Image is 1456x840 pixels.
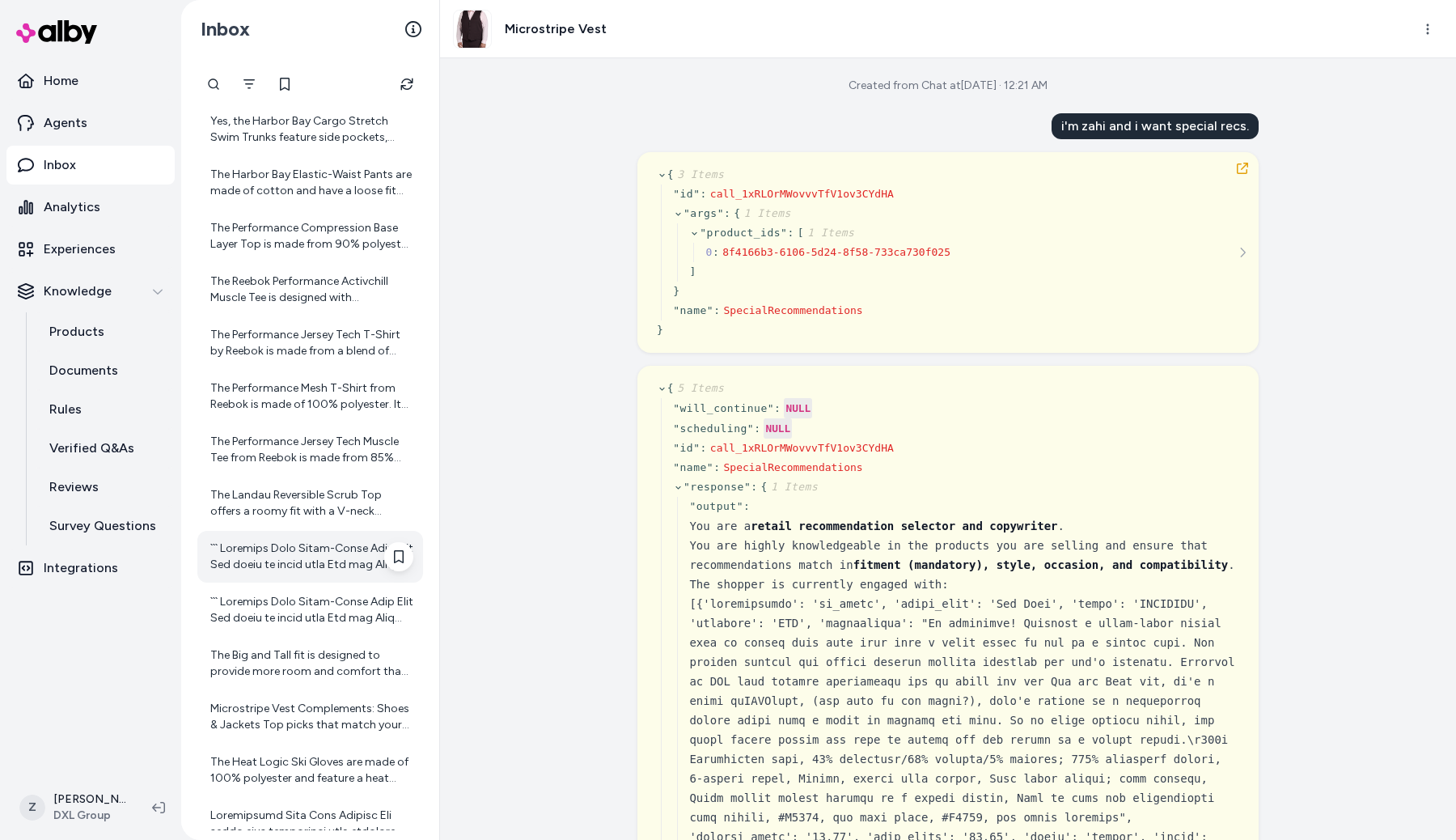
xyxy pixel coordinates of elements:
[210,167,413,199] div: The Harbor Bay Elastic-Waist Pants are made of cotton and have a loose fit with an elastic waist ...
[197,317,423,369] a: The Performance Jersey Tech T-Shirt by Reebok is made from a blend of 85% polyester and 15% cotto...
[197,584,423,636] a: ``` Loremips Dolo Sitam-Conse Adip Elit Sed doeiu te incid utla Etd mag Aliq enimadminim veni - [...
[53,791,126,808] p: [PERSON_NAME]
[761,481,819,493] span: {
[210,220,413,252] div: The Performance Compression Base Layer Top is made from 90% polyester and 10% spandex. It feature...
[197,691,423,743] a: Microstripe Vest Complements: Shoes & Jackets Top picks that match your vest in fit and style - [...
[713,303,720,319] div: :
[197,371,423,422] a: The Performance Mesh T-Shirt from Reebok is made of 100% polyester. It features Speedwick moistur...
[44,282,112,301] p: Knowledge
[210,274,413,306] div: The Reebok Performance Activchill Muscle Tee is designed with performance in mind, featuring Acti...
[44,155,76,175] p: Inbox
[787,225,794,241] div: :
[33,429,175,468] a: Verified Q&As
[210,647,413,680] div: The Big and Tall fit is designed to provide more room and comfort than regular sizes.
[6,549,175,588] a: Integrations
[49,477,99,497] p: Reviews
[210,113,413,146] div: Yes, the Harbor Bay Cargo Stretch Swim Trunks feature side pockets, cargo pockets, and a back wel...
[197,210,423,262] a: The Performance Compression Base Layer Top is made from 90% polyester and 10% spandex. It feature...
[210,754,413,787] div: The Heat Logic Ski Gloves are made of 100% polyester and feature a heat logic thermal lining for ...
[673,461,713,473] span: " name "
[6,272,175,311] button: Knowledge
[853,558,1229,571] strong: fitment (mandatory), style, occasion, and compatibility
[689,500,743,512] span: " output "
[724,206,730,222] div: :
[6,62,175,100] a: Home
[197,745,423,796] a: The Heat Logic Ski Gloves are made of 100% polyester and feature a heat logic thermal lining for ...
[849,78,1048,94] div: Created from Chat at [DATE] · 12:21 AM
[684,207,724,219] span: " args "
[6,188,175,227] a: Analytics
[754,421,760,437] div: :
[53,808,126,824] span: DXL Group
[391,68,423,100] button: Refresh
[684,481,751,493] span: " response "
[210,541,413,573] div: ``` Loremips Dolo Sitam-Conse Adip Elit Sed doeiu te incid utla Etd mag Aliq enimadminim veni qui...
[197,264,423,316] a: The Reebok Performance Activchill Muscle Tee is designed with performance in mind, featuring Acti...
[197,531,423,583] a: ``` Loremips Dolo Sitam-Conse Adip Elit Sed doeiu te incid utla Etd mag Aliq enimadminim veni qui...
[210,594,413,626] div: ``` Loremips Dolo Sitam-Conse Adip Elit Sed doeiu te incid utla Etd mag Aliq enimadminim veni - [...
[751,479,757,495] div: :
[33,312,175,351] a: Products
[764,418,792,439] div: NULL
[49,322,104,342] p: Products
[743,498,750,515] div: :
[197,157,423,209] a: The Harbor Bay Elastic-Waist Pants are made of cotton and have a loose fit with an elastic waist ...
[49,400,82,419] p: Rules
[673,285,679,297] span: }
[197,104,423,155] a: Yes, the Harbor Bay Cargo Stretch Swim Trunks feature side pockets, cargo pockets, and a back wel...
[673,188,700,200] span: " id "
[667,168,725,180] span: {
[33,351,175,390] a: Documents
[722,246,950,258] span: 8f4166b3-6106-5d24-8f58-733ca730f025
[49,516,156,536] p: Survey Questions
[710,442,894,454] span: call_1xRLOrMWovvvTfV1ov3CYdHA
[505,19,607,39] h3: Microstripe Vest
[49,361,118,380] p: Documents
[201,17,250,41] h2: Inbox
[33,468,175,507] a: Reviews
[44,113,87,133] p: Agents
[774,401,781,417] div: :
[210,434,413,466] div: The Performance Jersey Tech Muscle Tee from Reebok is made from 85% polyester and 15% cotton. It ...
[44,71,78,91] p: Home
[710,188,894,200] span: call_1xRLOrMWovvvTfV1ov3CYdHA
[723,461,862,473] span: SpecialRecommendations
[210,380,413,413] div: The Performance Mesh T-Shirt from Reebok is made of 100% polyester. It features Speedwick moistur...
[673,442,700,454] span: " id "
[673,304,713,316] span: " name "
[210,701,413,733] div: Microstripe Vest Complements: Shoes & Jackets Top picks that match your vest in fit and style - [...
[10,782,139,834] button: Z[PERSON_NAME]DXL Group
[6,146,175,185] a: Inbox
[197,477,423,529] a: The Landau Reversible Scrub Top offers a roomy fit with a V-neck design. For sizing, it follows s...
[706,246,713,258] span: 0
[210,808,413,840] div: Loremipsumd Sita Cons Adipisc Eli seddo eius temporinci utla etdolore magn - [Aliq Enima Minim Ve...
[674,382,724,394] span: 5 Items
[700,186,707,202] div: :
[49,439,134,458] p: Verified Q&As
[33,507,175,545] a: Survey Questions
[673,422,754,435] span: " scheduling "
[784,398,812,418] div: NULL
[689,265,696,278] span: ]
[44,240,116,259] p: Experiences
[713,244,719,261] div: :
[44,558,118,578] p: Integrations
[673,402,774,414] span: " will_continue "
[741,207,791,219] span: 1 Items
[19,795,45,821] span: Z
[6,230,175,269] a: Experiences
[798,227,855,239] span: [
[804,227,854,239] span: 1 Items
[210,327,413,359] div: The Performance Jersey Tech T-Shirt by Reebok is made from a blend of 85% polyester and 15% cotto...
[768,481,818,493] span: 1 Items
[6,104,175,142] a: Agents
[751,520,1057,532] strong: retail recommendation selector and copywriter
[667,382,725,394] span: {
[713,460,720,476] div: :
[197,424,423,476] a: The Performance Jersey Tech Muscle Tee from Reebok is made from 85% polyester and 15% cotton. It ...
[723,304,862,316] span: SpecialRecommendations
[44,197,100,217] p: Analytics
[33,390,175,429] a: Rules
[1233,243,1252,262] button: See more
[734,207,791,219] span: {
